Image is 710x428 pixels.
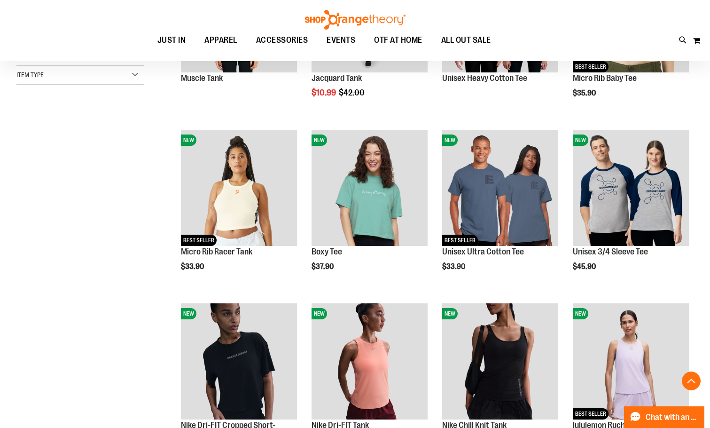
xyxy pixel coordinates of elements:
[181,130,297,247] a: Micro Rib Racer TankNEWBEST SELLER
[442,130,558,246] img: Unisex Ultra Cotton Tee
[312,303,428,421] a: Nike Dri-FIT TankNEW
[573,130,689,247] a: Unisex 3/4 Sleeve TeeNEW
[181,247,252,256] a: Micro Rib Racer Tank
[442,135,458,146] span: NEW
[16,71,44,79] span: Item Type
[312,130,428,246] img: Boxy Tee
[181,135,196,146] span: NEW
[157,30,186,51] span: JUST IN
[442,303,558,421] a: Nike Chill Knit TankNEW
[442,303,558,420] img: Nike Chill Knit Tank
[181,262,205,271] span: $33.90
[312,247,342,256] a: Boxy Tee
[442,73,527,83] a: Unisex Heavy Cotton Tee
[573,73,637,83] a: Micro Rib Baby Tee
[682,372,701,390] button: Back To Top
[573,135,588,146] span: NEW
[441,30,491,51] span: ALL OUT SALE
[312,135,327,146] span: NEW
[181,235,217,246] span: BEST SELLER
[327,30,355,51] span: EVENTS
[442,235,478,246] span: BEST SELLER
[312,88,337,97] span: $10.99
[573,308,588,319] span: NEW
[573,61,609,72] span: BEST SELLER
[573,303,689,420] img: lululemon Ruched Racerback Tank
[312,73,362,83] a: Jacquard Tank
[624,406,705,428] button: Chat with an Expert
[176,125,302,295] div: product
[312,262,335,271] span: $37.90
[442,247,524,256] a: Unisex Ultra Cotton Tee
[442,262,467,271] span: $33.90
[573,247,648,256] a: Unisex 3/4 Sleeve Tee
[573,408,609,420] span: BEST SELLER
[312,308,327,319] span: NEW
[573,130,689,246] img: Unisex 3/4 Sleeve Tee
[312,130,428,247] a: Boxy TeeNEW
[573,303,689,421] a: lululemon Ruched Racerback TankNEWBEST SELLER
[442,308,458,319] span: NEW
[181,73,223,83] a: Muscle Tank
[181,308,196,319] span: NEW
[339,88,366,97] span: $42.00
[573,262,597,271] span: $45.90
[442,130,558,247] a: Unisex Ultra Cotton TeeNEWBEST SELLER
[307,125,432,295] div: product
[304,10,407,30] img: Shop Orangetheory
[437,125,563,295] div: product
[573,89,597,97] span: $35.90
[204,30,237,51] span: APPAREL
[181,303,297,421] a: Nike Dri-FIT Cropped Short-SleeveNEW
[374,30,422,51] span: OTF AT HOME
[256,30,308,51] span: ACCESSORIES
[568,125,694,295] div: product
[181,130,297,246] img: Micro Rib Racer Tank
[312,303,428,420] img: Nike Dri-FIT Tank
[646,413,699,422] span: Chat with an Expert
[181,303,297,420] img: Nike Dri-FIT Cropped Short-Sleeve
